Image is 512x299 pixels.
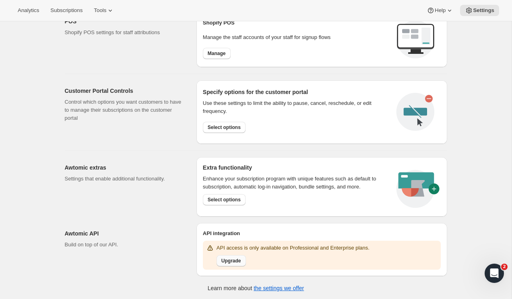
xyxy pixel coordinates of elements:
button: Select options [203,122,246,133]
span: Select options [208,197,241,203]
span: Upgrade [221,258,241,264]
button: Analytics [13,5,44,16]
h2: Specify options for the customer portal [203,88,390,96]
p: API access is only available on Professional and Enterprise plans. [217,244,370,252]
h2: Shopify POS [203,19,390,27]
h2: Awtomic extras [65,164,184,172]
h2: Customer Portal Controls [65,87,184,95]
button: Upgrade [217,255,246,266]
span: Settings [473,7,494,14]
p: Learn more about [208,284,304,292]
button: Settings [460,5,499,16]
button: Help [422,5,458,16]
span: Help [435,7,446,14]
p: Control which options you want customers to have to manage their subscriptions on the customer po... [65,98,184,122]
h2: Awtomic API [65,229,184,238]
span: Subscriptions [50,7,83,14]
iframe: Intercom live chat [485,264,504,283]
button: Manage [203,48,231,59]
button: Subscriptions [45,5,87,16]
p: Build on top of our API. [65,241,184,249]
p: Settings that enable additional functionality. [65,175,184,183]
button: Select options [203,194,246,205]
p: Enhance your subscription program with unique features such as default to subscription, automatic... [203,175,387,191]
p: Manage the staff accounts of your staff for signup flows [203,33,390,41]
h2: Extra functionality [203,164,252,172]
div: Use these settings to limit the ability to pause, cancel, reschedule, or edit frequency. [203,99,390,115]
h2: API integration [203,229,441,238]
span: Select options [208,124,241,131]
span: Analytics [18,7,39,14]
p: Shopify POS settings for staff attributions [65,29,184,37]
a: the settings we offer [254,285,304,291]
span: 2 [501,264,508,270]
h2: POS [65,17,184,25]
span: Tools [94,7,106,14]
span: Manage [208,50,226,57]
button: Tools [89,5,119,16]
